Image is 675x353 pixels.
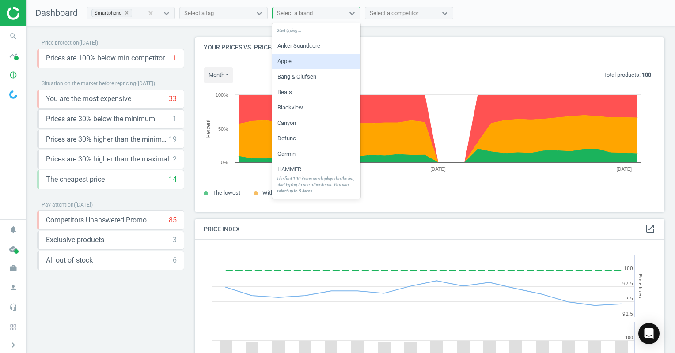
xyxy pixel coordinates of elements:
div: Open Intercom Messenger [638,323,660,344]
div: The first 100 items are displayed in the list, start typing to see other items. You can select up... [272,171,360,198]
i: search [5,28,22,45]
i: open_in_new [645,223,656,234]
h4: Price Index [195,219,664,240]
img: ajHJNr6hYgQAAAAASUVORK5CYII= [7,7,69,20]
text: 50% [218,126,228,131]
span: ( [DATE] ) [79,40,98,46]
div: Beats [272,85,360,100]
span: Prices are 30% higher than the maximal [46,154,169,164]
button: chevron_right [2,339,24,351]
div: Canyon [272,116,360,131]
span: Pay attention [42,202,74,208]
div: Bang & Olufsen [272,69,360,84]
div: 6 [173,255,177,265]
i: person [5,279,22,296]
div: Smartphone [92,9,122,17]
button: month [204,67,233,83]
span: All out of stock [46,255,93,265]
div: Blackview [272,100,360,115]
i: headset_mic [5,299,22,315]
b: 100 [642,71,651,78]
span: ( [DATE] ) [74,202,93,208]
tspan: Price Index [637,274,643,298]
div: Apple [272,54,360,69]
div: 33 [169,94,177,104]
i: chevron_right [8,340,19,350]
div: Anker Soundcore [272,38,360,53]
span: The lowest [212,189,240,196]
img: wGWNvw8QSZomAAAAABJRU5ErkJggg== [9,90,17,99]
span: Competitors Unanswered Promo [46,215,147,225]
div: 2 [173,154,177,164]
div: HAMMER [272,162,360,177]
text: 0% [221,160,228,165]
text: 95 [627,296,633,302]
i: timeline [5,47,22,64]
div: Start typing... [272,23,360,38]
div: 3 [173,235,177,245]
h4: Your prices vs. prices in stores you monitor [195,37,664,58]
tspan: [DATE] [430,166,446,172]
span: Dashboard [35,8,78,18]
div: 14 [169,175,177,184]
span: Prices are 100% below min competitor [46,53,165,63]
text: 100 [624,265,633,271]
i: notifications [5,221,22,238]
p: Total products: [603,71,651,79]
div: 1 [173,114,177,124]
div: Garmin [272,146,360,161]
a: open_in_new [645,223,656,235]
div: Select a competitor [370,9,418,17]
div: 85 [169,215,177,225]
div: 19 [169,135,177,144]
tspan: [DATE] [617,166,632,172]
div: Defunc [272,131,360,146]
span: You are the most expensive [46,94,131,104]
span: Exclusive products [46,235,104,245]
span: ( [DATE] ) [136,80,155,86]
text: 100% [216,92,228,98]
tspan: Percent [205,119,211,138]
div: Select a brand [277,9,313,17]
span: Prices are 30% below the minimum [46,114,155,124]
text: 92.5 [622,311,633,317]
span: Situation on the market before repricing [42,80,136,86]
i: cloud_done [5,240,22,257]
span: Within the market [262,189,307,196]
span: Price protection [42,40,79,46]
text: 100 [625,335,633,341]
div: grid [272,38,360,171]
i: pie_chart_outlined [5,67,22,83]
div: 1 [173,53,177,63]
text: 97.5 [622,281,633,287]
span: The cheapest price [46,175,105,184]
i: work [5,260,22,277]
div: Select a tag [184,9,214,17]
span: Prices are 30% higher than the minimum [46,135,169,144]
